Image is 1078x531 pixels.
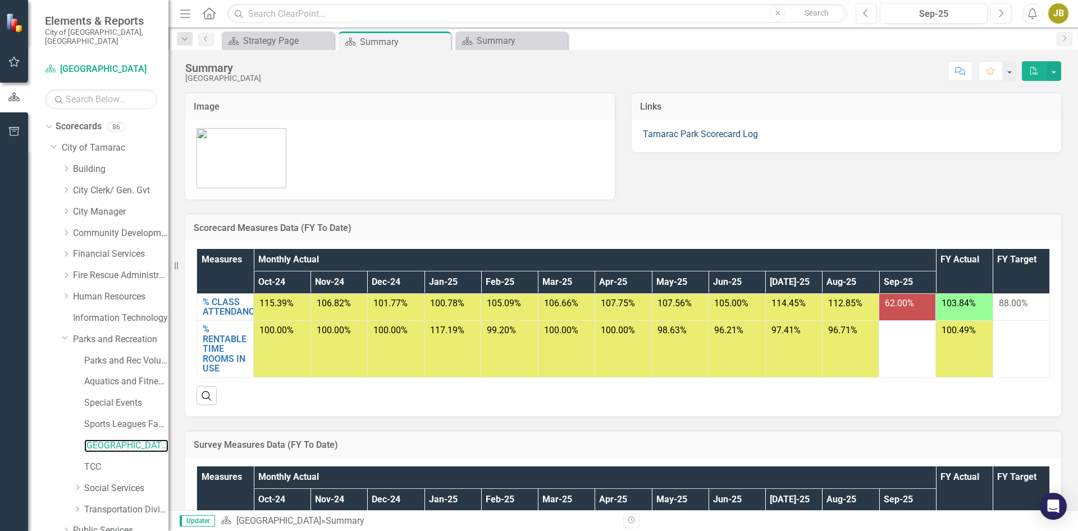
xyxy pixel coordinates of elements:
a: Strategy Page [225,34,331,48]
a: [GEOGRAPHIC_DATA] [45,63,157,76]
div: Summary [326,515,364,526]
a: Fire Rescue Administration [73,269,168,282]
a: Sports Leagues Facilities Fields [84,418,168,431]
h3: Links [640,102,1053,112]
div: [GEOGRAPHIC_DATA] [185,74,261,83]
a: Information Technology [73,312,168,325]
span: 101.77% [373,298,408,308]
span: 105.09% [487,298,521,308]
h3: Image [194,102,606,112]
button: Sep-25 [880,3,988,24]
a: [GEOGRAPHIC_DATA] [84,439,168,452]
span: 100.00% [601,325,635,335]
span: 100.00% [259,325,294,335]
a: Parks and Rec Volunteers [84,355,168,367]
span: 88.00% [999,298,1028,308]
a: Community Development [73,227,168,240]
button: JB [1048,3,1068,24]
span: 98.63% [657,325,687,335]
a: Financial Services [73,248,168,261]
h3: Scorecard Measures Data (FY To Date) [194,223,1053,233]
span: 103.84% [942,298,976,308]
div: Sep-25 [884,7,984,21]
a: % RENTABLE TIME ROOMS IN USE [203,324,248,374]
div: Summary [185,62,261,74]
a: Human Resources [73,291,168,303]
span: 105.00% [714,298,748,308]
div: 86 [107,122,125,131]
a: TCC [84,461,168,474]
span: 96.71% [828,325,857,335]
span: Updater [180,515,215,527]
a: Social Services [84,482,168,495]
span: 100.00% [373,325,408,335]
a: Summary [458,34,565,48]
a: Scorecards [56,120,102,133]
span: Search [805,8,829,17]
a: City Manager [73,206,168,219]
a: [GEOGRAPHIC_DATA] [236,515,321,526]
a: City Clerk/ Gen. Gvt [73,184,168,197]
span: 62.00% [885,298,914,308]
a: Special Events [84,397,168,410]
div: Open Intercom Messenger [1040,493,1067,520]
a: City of Tamarac [62,142,168,155]
div: Summary [360,35,448,49]
span: 97.41% [771,325,801,335]
a: Transportation Division [84,503,168,516]
small: City of [GEOGRAPHIC_DATA], [GEOGRAPHIC_DATA] [45,28,157,46]
span: Elements & Reports [45,14,157,28]
span: 100.78% [430,298,464,308]
span: 107.56% [657,298,692,308]
span: 96.21% [714,325,743,335]
button: Search [788,6,844,21]
span: 100.00% [544,325,578,335]
a: Building [73,163,168,176]
img: ClearPoint Strategy [6,13,25,33]
span: 106.82% [317,298,351,308]
span: 106.66% [544,298,578,308]
span: 112.85% [828,298,862,308]
a: Parks and Recreation [73,333,168,346]
span: 107.75% [601,298,635,308]
a: Tamarac Park Scorecard Log [643,129,758,139]
span: 114.45% [771,298,806,308]
span: 117.19% [430,325,464,335]
td: Double-Click to Edit Right Click for Context Menu [197,321,254,378]
h3: Survey Measures Data (FY To Date) [194,440,1053,450]
input: Search ClearPoint... [227,4,847,24]
span: 115.39% [259,298,294,308]
div: Strategy Page [243,34,331,48]
input: Search Below... [45,89,157,109]
span: 100.49% [942,325,976,335]
a: % CLASS ATTENDANCE [203,297,259,317]
span: 100.00% [317,325,351,335]
div: Summary [477,34,565,48]
div: » [221,515,615,528]
a: Aquatics and Fitness Center [84,375,168,388]
td: Double-Click to Edit Right Click for Context Menu [197,293,254,320]
span: 99.20% [487,325,516,335]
